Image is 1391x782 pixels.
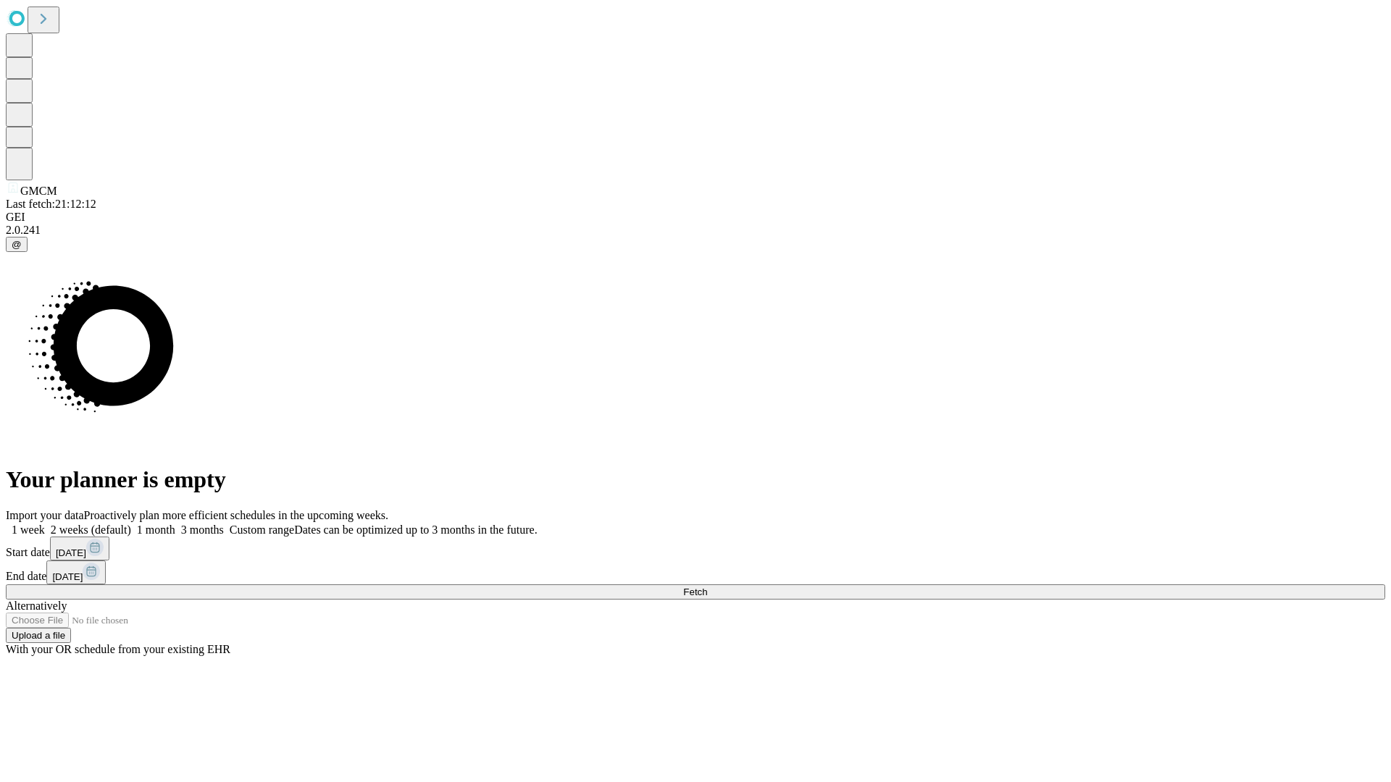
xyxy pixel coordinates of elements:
[181,524,224,536] span: 3 months
[230,524,294,536] span: Custom range
[12,524,45,536] span: 1 week
[84,509,388,521] span: Proactively plan more efficient schedules in the upcoming weeks.
[6,628,71,643] button: Upload a file
[6,584,1385,600] button: Fetch
[46,560,106,584] button: [DATE]
[6,211,1385,224] div: GEI
[6,560,1385,584] div: End date
[50,537,109,560] button: [DATE]
[6,643,230,655] span: With your OR schedule from your existing EHR
[6,198,96,210] span: Last fetch: 21:12:12
[6,509,84,521] span: Import your data
[137,524,175,536] span: 1 month
[6,537,1385,560] div: Start date
[6,600,67,612] span: Alternatively
[56,547,86,558] span: [DATE]
[6,224,1385,237] div: 2.0.241
[12,239,22,250] span: @
[6,237,28,252] button: @
[294,524,537,536] span: Dates can be optimized up to 3 months in the future.
[52,571,83,582] span: [DATE]
[6,466,1385,493] h1: Your planner is empty
[683,586,707,597] span: Fetch
[20,185,57,197] span: GMCM
[51,524,131,536] span: 2 weeks (default)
